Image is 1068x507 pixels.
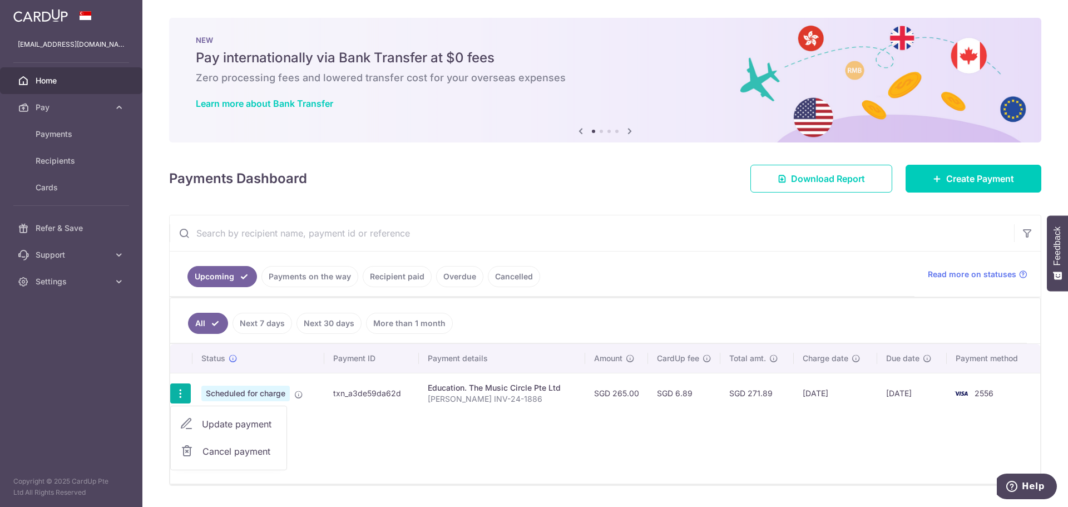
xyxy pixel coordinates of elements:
[791,172,865,185] span: Download Report
[36,223,109,234] span: Refer & Save
[928,269,1027,280] a: Read more on statuses
[36,75,109,86] span: Home
[950,387,972,400] img: Bank Card
[877,373,947,414] td: [DATE]
[428,382,576,393] div: Education. The Music Circle Pte Ltd
[36,129,109,140] span: Payments
[648,373,720,414] td: SGD 6.89
[36,155,109,166] span: Recipients
[794,373,877,414] td: [DATE]
[324,373,419,414] td: txn_a3de59da62d
[169,169,307,189] h4: Payments Dashboard
[428,393,576,405] p: [PERSON_NAME] INV-24-1886
[36,276,109,287] span: Settings
[419,344,585,373] th: Payment details
[18,39,125,50] p: [EMAIL_ADDRESS][DOMAIN_NAME]
[1047,215,1068,291] button: Feedback - Show survey
[363,266,432,287] a: Recipient paid
[169,18,1041,142] img: Bank transfer banner
[720,373,794,414] td: SGD 271.89
[36,182,109,193] span: Cards
[196,98,333,109] a: Learn more about Bank Transfer
[233,313,292,334] a: Next 7 days
[36,102,109,113] span: Pay
[886,353,919,364] span: Due date
[196,49,1015,67] h5: Pay internationally via Bank Transfer at $0 fees
[594,353,622,364] span: Amount
[947,344,1040,373] th: Payment method
[324,344,419,373] th: Payment ID
[997,474,1057,501] iframe: Opens a widget where you can find more information
[201,386,290,401] span: Scheduled for charge
[1052,227,1062,265] span: Feedback
[13,9,68,22] img: CardUp
[261,266,358,287] a: Payments on the way
[36,249,109,260] span: Support
[729,353,766,364] span: Total amt.
[170,215,1014,251] input: Search by recipient name, payment id or reference
[585,373,648,414] td: SGD 265.00
[187,266,257,287] a: Upcoming
[928,269,1016,280] span: Read more on statuses
[188,313,228,334] a: All
[975,388,993,398] span: 2556
[803,353,848,364] span: Charge date
[201,353,225,364] span: Status
[657,353,699,364] span: CardUp fee
[750,165,892,193] a: Download Report
[366,313,453,334] a: More than 1 month
[296,313,362,334] a: Next 30 days
[906,165,1041,193] a: Create Payment
[488,266,540,287] a: Cancelled
[436,266,483,287] a: Overdue
[196,36,1015,45] p: NEW
[196,71,1015,85] h6: Zero processing fees and lowered transfer cost for your overseas expenses
[946,172,1014,185] span: Create Payment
